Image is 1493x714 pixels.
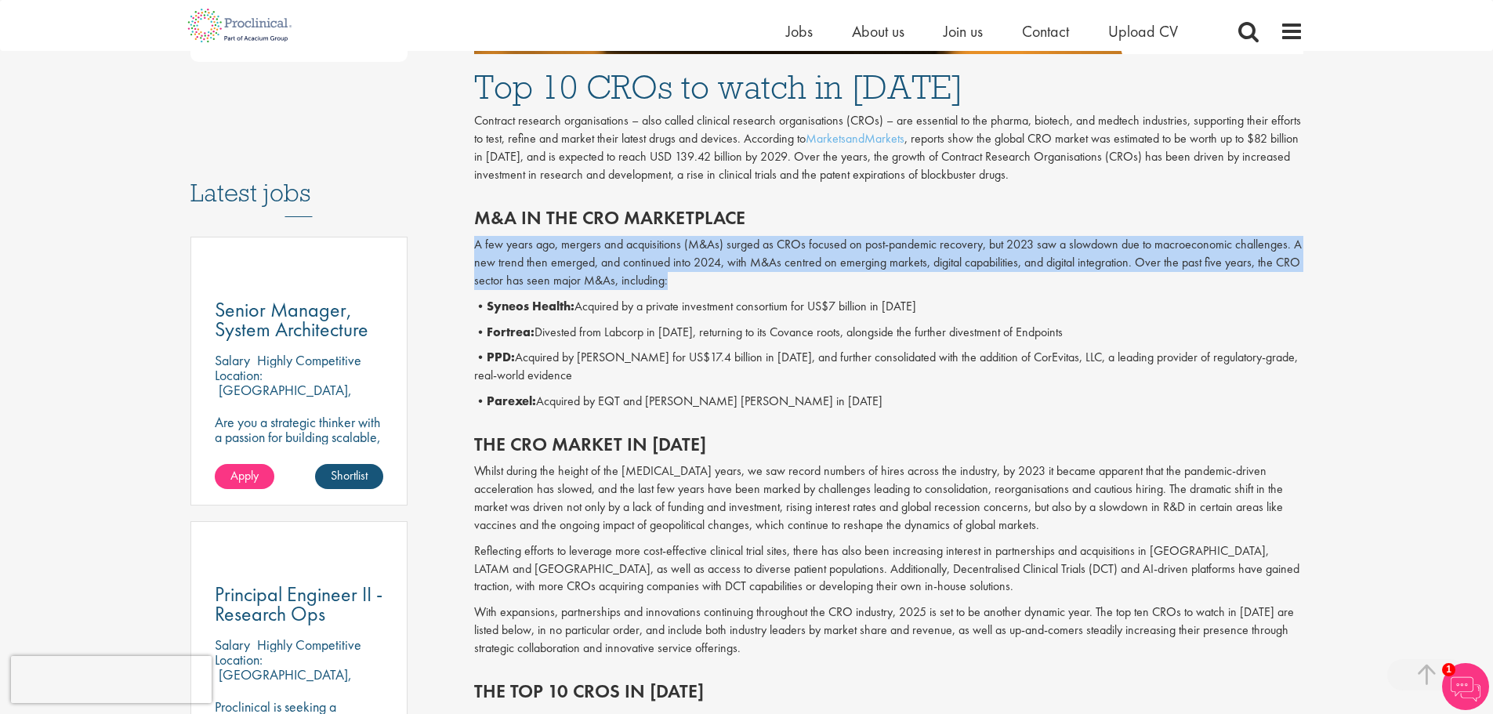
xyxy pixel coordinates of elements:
p: [GEOGRAPHIC_DATA], [GEOGRAPHIC_DATA] [215,665,352,698]
p: Highly Competitive [257,351,361,369]
h3: Latest jobs [190,140,408,217]
p: Highly Competitive [257,636,361,654]
b: Syneos Health: [487,298,574,314]
h2: The CRO market in [DATE] [474,434,1303,455]
h2: M&A in the CRO marketplace [474,208,1303,228]
p: • Acquired by EQT and [PERSON_NAME] [PERSON_NAME] in [DATE] [474,393,1303,411]
a: Principal Engineer II - Research Ops [215,585,384,624]
p: • Acquired by [PERSON_NAME] for US$17.4 billion in [DATE], and further consolidated with the addi... [474,349,1303,385]
b: Fortrea: [487,324,535,340]
a: Upload CV [1108,21,1178,42]
span: Salary [215,636,250,654]
span: Apply [230,467,259,484]
p: [GEOGRAPHIC_DATA], [GEOGRAPHIC_DATA] [215,381,352,414]
a: Senior Manager, System Architecture [215,300,384,339]
p: Are you a strategic thinker with a passion for building scalable, modular technology platforms? [215,415,384,459]
p: • Acquired by a private investment consortium for US$7 billion in [DATE] [474,298,1303,316]
p: With expansions, partnerships and innovations continuing throughout the CRO industry, 2025 is set... [474,603,1303,658]
span: Senior Manager, System Architecture [215,296,368,343]
a: Contact [1022,21,1069,42]
a: Join us [944,21,983,42]
p: • Divested from Labcorp in [DATE], returning to its Covance roots, alongside the further divestme... [474,324,1303,342]
a: Apply [215,464,274,489]
a: Jobs [786,21,813,42]
a: Shortlist [315,464,383,489]
img: Chatbot [1442,663,1489,710]
h1: Top 10 CROs to watch in [DATE] [474,70,1303,104]
p: A few years ago, mergers and acquisitions (M&As) surged as CROs focused on post-pandemic recovery... [474,236,1303,290]
b: PPD: [487,349,515,365]
b: Parexel: [487,393,536,409]
span: Salary [215,351,250,369]
span: Location: [215,366,263,384]
h2: The top 10 CROs in [DATE] [474,681,1303,701]
a: MarketsandMarkets [806,130,904,147]
p: Reflecting efforts to leverage more cost-effective clinical trial sites, there has also been incr... [474,542,1303,596]
p: Whilst during the height of the [MEDICAL_DATA] years, we saw record numbers of hires across the i... [474,462,1303,534]
p: Contract research organisations – also called clinical research organisations (CROs) – are essent... [474,112,1303,183]
a: About us [852,21,904,42]
iframe: reCAPTCHA [11,656,212,703]
span: 1 [1442,663,1455,676]
span: Location: [215,651,263,669]
span: Principal Engineer II - Research Ops [215,581,382,627]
